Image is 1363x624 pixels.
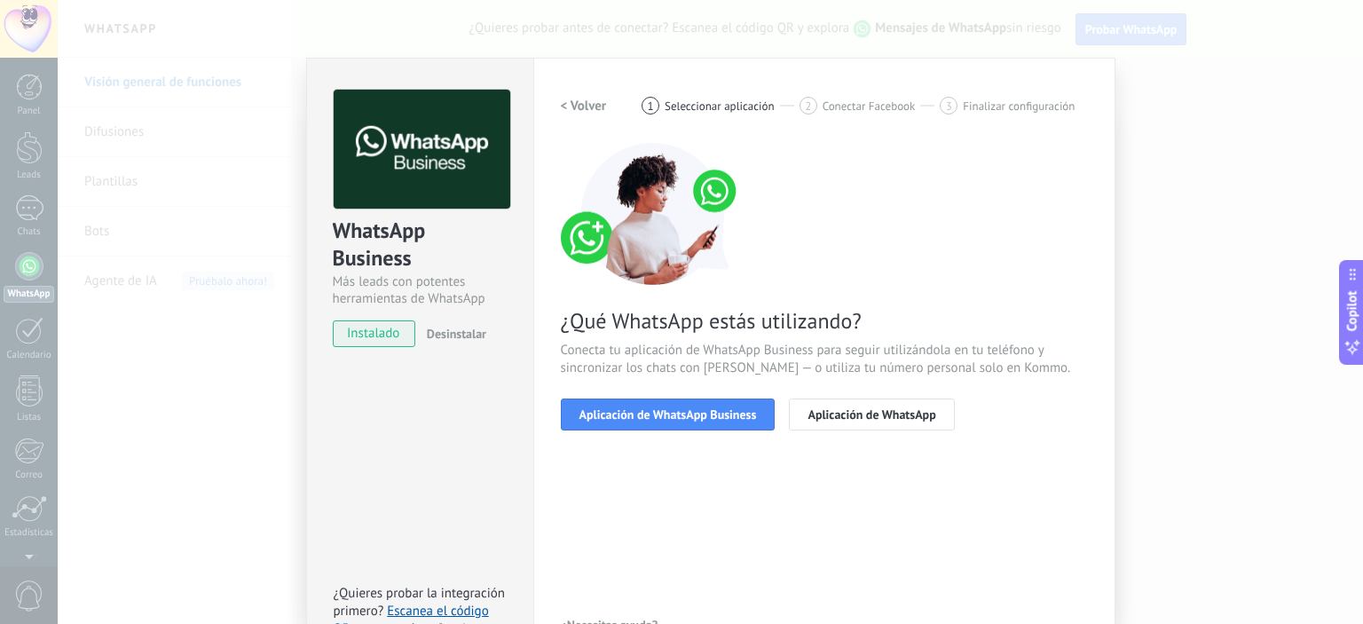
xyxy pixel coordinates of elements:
span: instalado [334,320,414,347]
span: Copilot [1343,290,1361,331]
span: Aplicación de WhatsApp Business [579,408,757,421]
span: 3 [946,99,952,114]
h2: < Volver [561,98,607,115]
span: Desinstalar [427,326,486,342]
span: ¿Qué WhatsApp estás utilizando? [561,307,1088,335]
span: Seleccionar aplicación [665,99,775,113]
button: Aplicación de WhatsApp Business [561,399,776,430]
button: < Volver [561,90,607,122]
span: 2 [805,99,811,114]
span: Finalizar configuración [963,99,1075,113]
span: ¿Quieres probar la integración primero? [334,585,506,620]
img: logo_main.png [334,90,510,209]
div: Más leads con potentes herramientas de WhatsApp [333,273,508,307]
button: Aplicación de WhatsApp [789,399,954,430]
span: Aplicación de WhatsApp [808,408,935,421]
img: connect number [561,143,747,285]
span: Conecta tu aplicación de WhatsApp Business para seguir utilizándola en tu teléfono y sincronizar ... [561,342,1088,377]
div: WhatsApp Business [333,217,508,273]
button: Desinstalar [420,320,486,347]
span: Conectar Facebook [823,99,916,113]
span: 1 [648,99,654,114]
